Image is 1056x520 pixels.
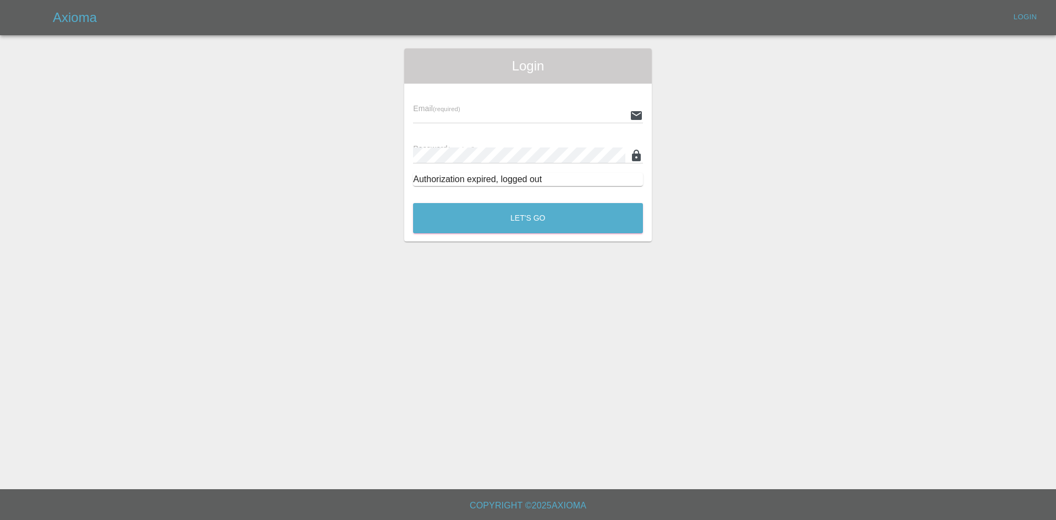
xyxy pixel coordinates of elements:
[413,144,475,153] span: Password
[448,146,475,152] small: (required)
[433,106,460,112] small: (required)
[413,57,643,75] span: Login
[413,203,643,233] button: Let's Go
[1008,9,1043,26] a: Login
[53,9,97,26] h5: Axioma
[413,173,643,186] div: Authorization expired, logged out
[9,498,1047,513] h6: Copyright © 2025 Axioma
[413,104,460,113] span: Email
